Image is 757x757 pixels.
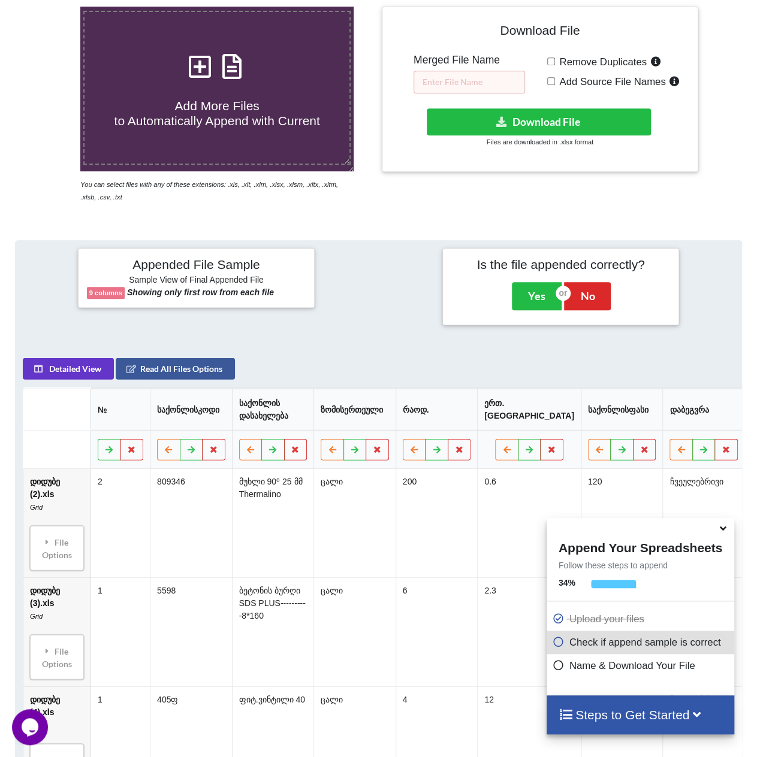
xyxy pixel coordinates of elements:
[478,388,581,430] th: ერთ.[GEOGRAPHIC_DATA]
[30,503,43,510] i: Grid
[150,577,232,686] td: 5598
[127,287,274,297] b: Showing only first row from each file
[232,577,314,686] td: ბეტონის ბურღი SDS PLUS----------8*160
[91,388,150,430] th: №
[564,282,611,310] button: No
[663,468,745,577] td: ჩვეულებრივი
[34,638,80,676] div: File Options
[12,709,50,745] iframe: chat widget
[581,468,663,577] td: 120
[396,468,478,577] td: 200
[451,257,670,272] h4: Is the file appended correctly?
[313,388,396,430] th: ზომისერთეული
[91,468,150,577] td: 2
[150,468,232,577] td: 809346
[396,388,478,430] th: რაოდ.
[414,54,525,66] h5: Merged File Name
[512,282,562,310] button: Yes
[663,388,745,430] th: დაბეგვრა
[23,358,114,379] button: Detailed View
[559,707,722,722] h4: Steps to Get Started
[547,559,734,571] p: Follow these steps to append
[396,577,478,686] td: 6
[487,138,593,146] small: Files are downloaded in .xlsx format
[30,612,43,619] i: Grid
[427,108,651,135] button: Download File
[150,388,232,430] th: საქონლისკოდი
[559,578,575,588] b: 34 %
[114,99,320,128] span: Add More Files to Automatically Append with Current
[555,56,647,68] span: Remove Duplicates
[553,611,731,626] p: Upload your files
[34,529,80,567] div: File Options
[89,289,122,296] b: 9 columns
[23,468,91,577] td: დიდუბე (2).xls
[116,358,235,379] button: Read All Files Options
[232,468,314,577] td: მუხლი 90⁰ 25 მმ Thermalino
[478,468,581,577] td: 0.6
[547,537,734,555] h4: Append Your Spreadsheets
[414,71,525,93] input: Enter File Name
[232,388,314,430] th: საქონლის დასახელება
[391,16,690,50] h4: Download File
[87,275,306,287] h6: Sample View of Final Appended File
[91,577,150,686] td: 1
[23,577,91,686] td: დიდუბე (3).xls
[80,181,338,201] i: You can select files with any of these extensions: .xls, .xlt, .xlm, .xlsx, .xlsm, .xltx, .xltm, ...
[555,76,665,87] span: Add Source File Names
[581,388,663,430] th: საქონლისფასი
[313,577,396,686] td: ცალი
[553,658,731,673] p: Name & Download Your File
[313,468,396,577] td: ცალი
[478,577,581,686] td: 2.3
[553,635,731,650] p: Check if append sample is correct
[87,257,306,274] h4: Appended File Sample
